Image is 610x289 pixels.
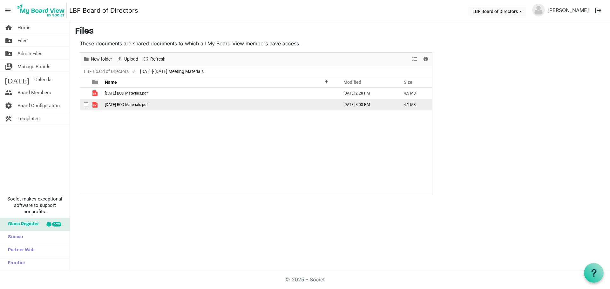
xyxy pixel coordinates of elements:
td: checkbox [80,88,88,99]
td: October 07, 2025 8:03 PM column header Modified [337,99,397,110]
span: menu [2,4,14,16]
span: switch_account [5,60,12,73]
span: Glass Register [5,218,39,231]
td: checkbox [80,99,88,110]
td: is template cell column header type [88,99,103,110]
td: July 23, 2025 2:28 PM column header Modified [337,88,397,99]
span: Partner Web [5,244,35,257]
div: New folder [81,53,114,66]
button: Upload [116,55,139,63]
div: Refresh [140,53,168,66]
td: July 2025 BOD Materials.pdf is template cell column header Name [103,88,337,99]
button: Details [422,55,430,63]
img: My Board View Logo [16,3,67,18]
span: Calendar [34,73,53,86]
td: 4.1 MB is template cell column header Size [397,99,432,110]
span: Sumac [5,231,23,244]
span: Societ makes exceptional software to support nonprofits. [3,196,67,215]
span: Files [17,34,28,47]
button: logout [592,4,605,17]
h3: Files [75,26,605,37]
span: [DATE] [5,73,29,86]
span: Modified [343,80,361,85]
div: new [52,222,61,227]
span: Name [105,80,117,85]
button: Refresh [142,55,167,63]
span: Frontier [5,257,25,270]
span: Board Configuration [17,99,60,112]
span: Manage Boards [17,60,51,73]
span: Templates [17,112,40,125]
span: [DATE]-[DATE] Meeting Materials [139,68,205,76]
button: View dropdownbutton [411,55,418,63]
div: Upload [114,53,140,66]
span: settings [5,99,12,112]
span: [DATE] BOD Materials.pdf [105,102,148,107]
td: 4.5 MB is template cell column header Size [397,88,432,99]
span: home [5,21,12,34]
a: My Board View Logo [16,3,69,18]
a: LBF Board of Directors [69,4,138,17]
p: These documents are shared documents to which all My Board View members have access. [80,40,432,47]
div: Details [420,53,431,66]
span: Size [404,80,412,85]
a: LBF Board of Directors [83,68,130,76]
span: people [5,86,12,99]
span: Upload [124,55,139,63]
a: © 2025 - Societ [285,276,325,283]
span: Home [17,21,30,34]
span: [DATE] BOD Materials.pdf [105,91,148,95]
button: New folder [82,55,113,63]
td: is template cell column header type [88,88,103,99]
span: Board Members [17,86,51,99]
img: no-profile-picture.svg [532,4,545,16]
div: View [410,53,420,66]
a: [PERSON_NAME] [545,4,592,16]
td: October 2025 BOD Materials.pdf is template cell column header Name [103,99,337,110]
span: folder_shared [5,34,12,47]
span: construction [5,112,12,125]
span: Refresh [150,55,166,63]
span: New folder [90,55,113,63]
span: Admin Files [17,47,43,60]
span: folder_shared [5,47,12,60]
button: LBF Board of Directors dropdownbutton [468,7,526,16]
